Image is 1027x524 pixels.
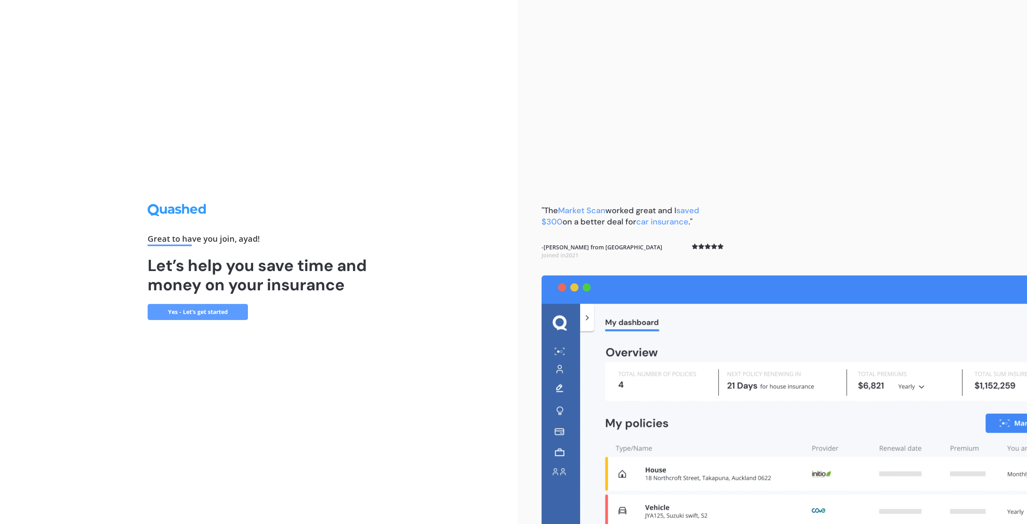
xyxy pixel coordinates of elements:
b: - [PERSON_NAME] from [GEOGRAPHIC_DATA] [542,243,662,259]
span: car insurance [636,216,688,227]
span: Market Scan [558,205,605,216]
span: saved $300 [542,205,699,227]
span: Joined in 2021 [542,251,578,259]
a: Yes - Let’s get started [148,304,248,320]
div: Great to have you join , ayad ! [148,235,370,246]
h1: Let’s help you save time and money on your insurance [148,256,370,294]
img: dashboard.webp [542,275,1027,524]
b: "The worked great and I on a better deal for ." [542,205,699,227]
